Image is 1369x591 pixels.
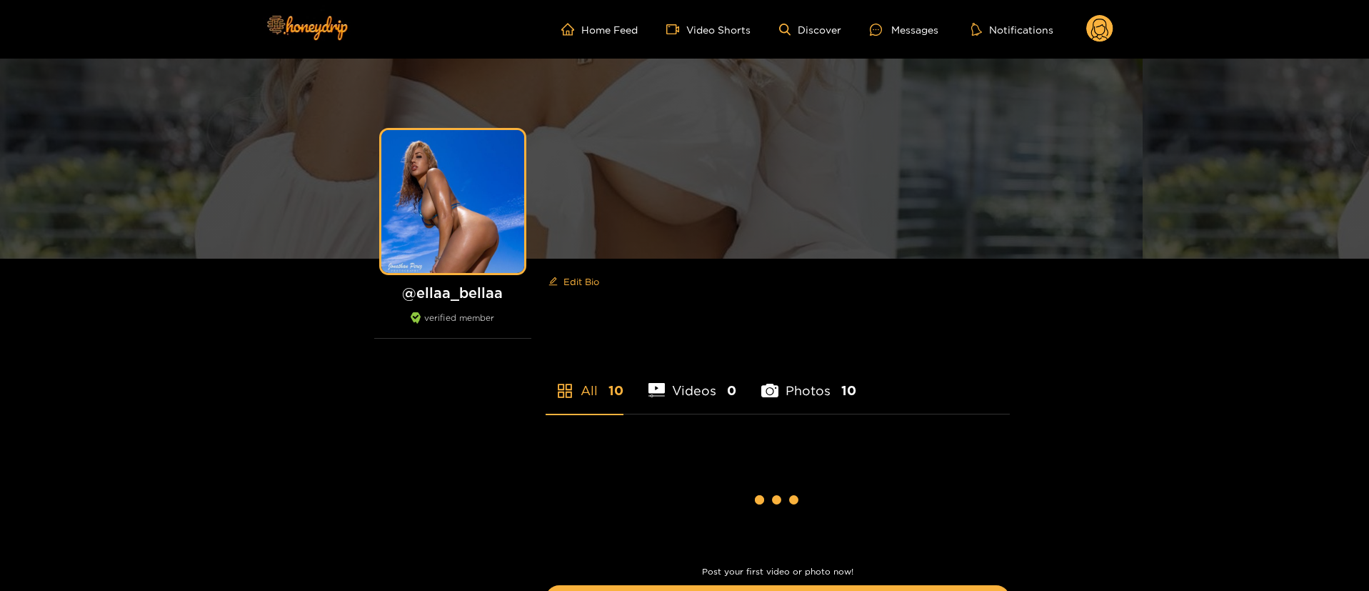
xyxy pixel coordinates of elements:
span: edit [548,277,558,287]
span: Edit Bio [563,274,599,289]
li: Photos [761,349,856,414]
div: verified member [374,312,531,339]
span: 10 [608,382,623,399]
span: home [561,23,581,36]
h1: @ ellaa_bellaa [374,284,531,302]
span: video-camera [666,23,686,36]
span: appstore [556,382,573,399]
div: Messages [870,21,938,38]
li: Videos [648,349,737,414]
span: 0 [727,382,736,399]
li: All [546,349,623,414]
button: editEdit Bio [546,270,602,293]
a: Video Shorts [666,23,751,36]
span: 10 [841,382,856,399]
a: Home Feed [561,23,638,36]
p: Post your first video or photo now! [546,567,1010,577]
a: Discover [779,24,841,36]
button: Notifications [967,22,1058,36]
